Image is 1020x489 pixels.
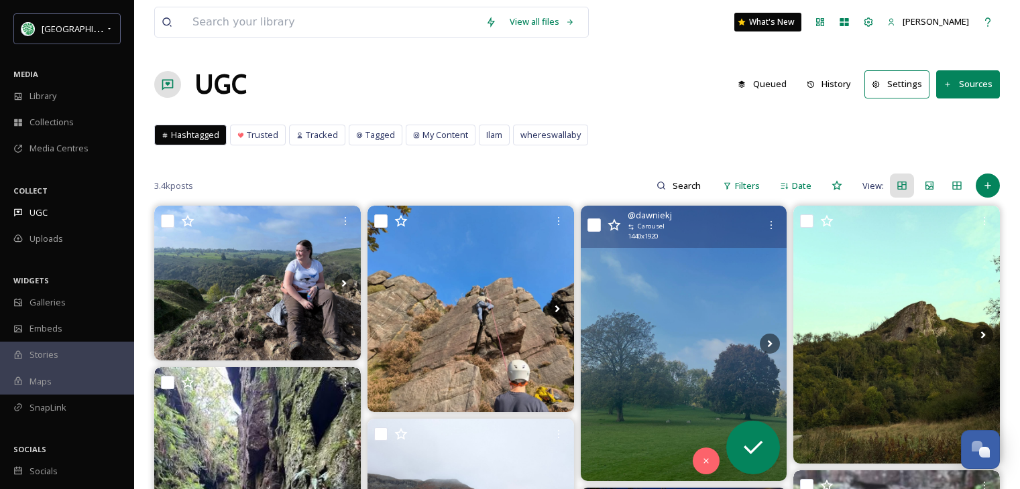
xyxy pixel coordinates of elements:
a: History [800,71,865,97]
span: Media Centres [30,142,89,155]
span: Tracked [306,129,338,141]
span: Trusted [247,129,278,141]
span: UGC [30,206,48,219]
span: Carousel [638,222,665,231]
span: Hashtagged [171,129,219,141]
span: whereswallaby [520,129,581,141]
input: Search your library [186,7,479,37]
span: 3.4k posts [154,180,193,192]
span: [GEOGRAPHIC_DATA] [42,22,127,35]
span: Stories [30,348,58,361]
span: Filters [735,180,760,192]
a: Queued [731,71,800,97]
img: Facebook%20Icon.png [21,22,35,36]
span: MEDIA [13,69,38,79]
span: Tagged [365,129,395,141]
img: Had a great couple of days climbing with peakclimbingschool in The Roaches, Peak District. Learne... [367,206,574,412]
span: Socials [30,465,58,478]
button: History [800,71,858,97]
span: Maps [30,375,52,388]
span: Ilam [486,129,502,141]
span: Embeds [30,322,62,335]
span: Uploads [30,232,63,245]
button: Queued [731,71,793,97]
span: WIDGETS [13,275,49,285]
a: [PERSON_NAME] [881,9,976,35]
span: @ dawniekj [628,209,672,222]
button: Settings [864,70,929,98]
img: When your boy wants to go to Alton towers with his mates and you don’t. The perfect setting for a... [581,206,787,480]
a: Settings [864,70,936,98]
a: UGC [194,64,247,104]
span: SnapLink [30,401,66,414]
input: Search [666,172,710,199]
button: Open Chat [961,430,1000,469]
img: Twas a mad few days #birmingham #reddich #crawlers #piercetheveil #thorscave #peaks [793,206,1000,464]
span: 1440 x 1920 [628,232,658,241]
span: View: [862,180,884,192]
span: SOCIALS [13,444,46,454]
a: What's New [734,13,801,31]
img: Trying to look all nonchalant at the peak of Thor’s Cave… but I’m all red faced and sweaty from a... [154,206,361,360]
span: Galleries [30,296,66,309]
span: COLLECT [13,186,48,196]
a: View all files [503,9,581,35]
span: Collections [30,116,74,129]
span: Date [792,180,811,192]
span: [PERSON_NAME] [903,15,969,27]
span: Library [30,90,56,102]
span: My Content [422,129,468,141]
button: Sources [936,70,1000,98]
